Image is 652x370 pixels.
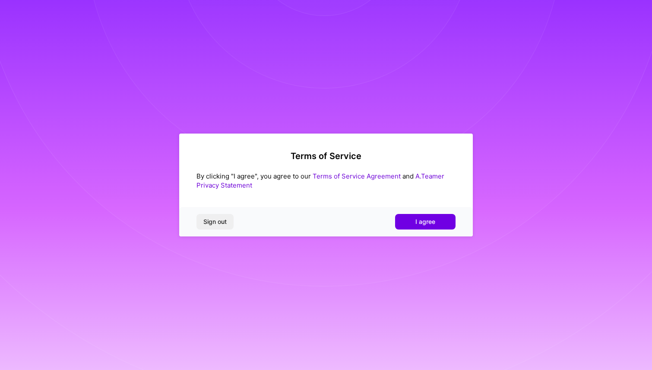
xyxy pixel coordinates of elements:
[196,172,456,190] div: By clicking "I agree", you agree to our and
[313,172,401,180] a: Terms of Service Agreement
[203,217,227,226] span: Sign out
[415,217,435,226] span: I agree
[395,214,456,230] button: I agree
[196,151,456,161] h2: Terms of Service
[196,214,234,230] button: Sign out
